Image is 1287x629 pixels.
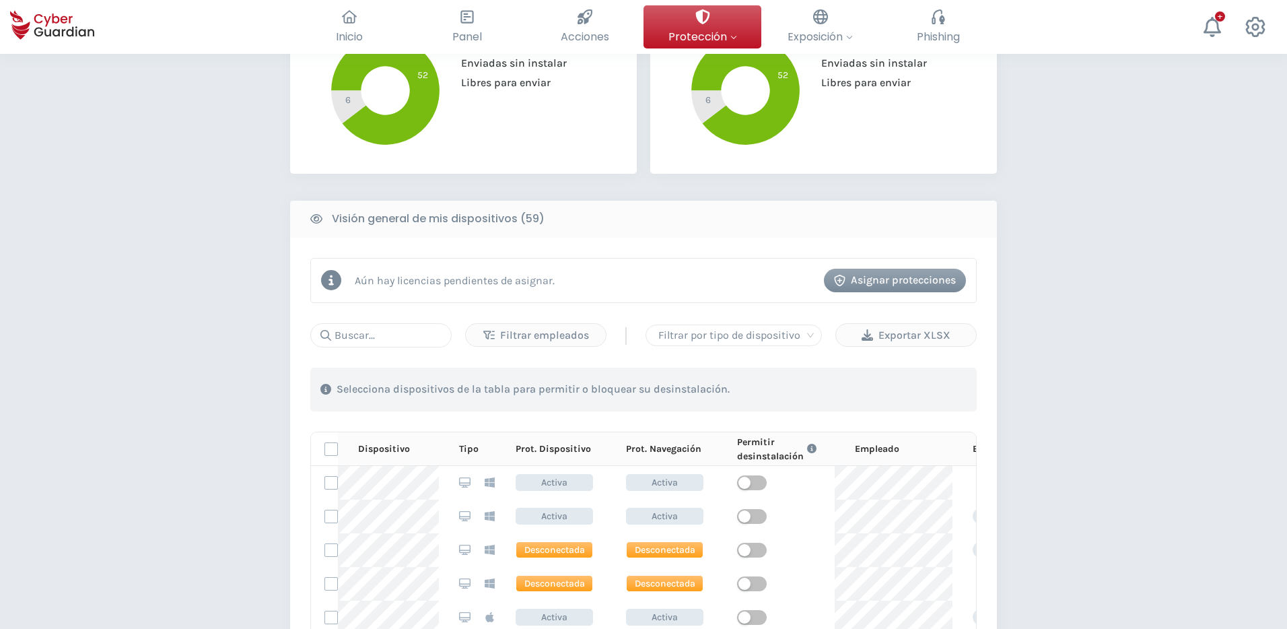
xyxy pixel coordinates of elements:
button: Link to FAQ information [804,435,820,463]
div: Prot. Navegación [626,442,716,456]
span: Activa [626,609,703,626]
button: Exportar XLSX [835,323,977,347]
span: Activa [516,508,593,525]
button: Panel [408,5,526,48]
span: Activa [626,508,703,525]
span: Protección [668,28,737,45]
input: Buscar... [310,323,452,347]
button: Protección [643,5,761,48]
div: Exportar XLSX [846,327,966,343]
div: Dispositivo [358,442,439,456]
p: Selecciona dispositivos de la tabla para permitir o bloquear su desinstalación. [337,383,730,396]
span: Acciones [561,28,609,45]
button: Inicio [290,5,408,48]
span: | [623,325,629,345]
button: Phishing [879,5,997,48]
button: Asignar protecciones [824,269,966,292]
div: Etiquetas [973,442,1049,456]
span: Activa [626,474,703,491]
span: Enviadas sin instalar [451,57,567,69]
b: Visión general de mis dispositivos (59) [332,211,545,227]
span: Desconectada [516,541,593,558]
span: Desconectada [626,541,703,558]
div: + [1215,11,1225,22]
div: Filtrar empleados [476,327,596,343]
span: Inicio [336,28,363,45]
div: Asignar protecciones [834,272,956,288]
div: Tipo [459,442,495,456]
div: Prot. Dispositivo [516,442,606,456]
span: Phishing [917,28,960,45]
span: Desconectada [626,575,703,592]
span: Panel [452,28,482,45]
span: Activa [516,474,593,491]
button: Acciones [526,5,643,48]
span: Exposición [788,28,853,45]
div: Empleado [855,442,952,456]
p: Aún hay licencias pendientes de asignar. [355,274,555,287]
span: Activa [516,609,593,626]
span: Libres para enviar [451,76,551,89]
span: Desconectada [516,575,593,592]
div: Permitir desinstalación [737,435,835,463]
span: Libres para enviar [811,76,911,89]
button: Filtrar empleados [465,323,606,347]
button: Exposición [761,5,879,48]
span: Enviadas sin instalar [811,57,927,69]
